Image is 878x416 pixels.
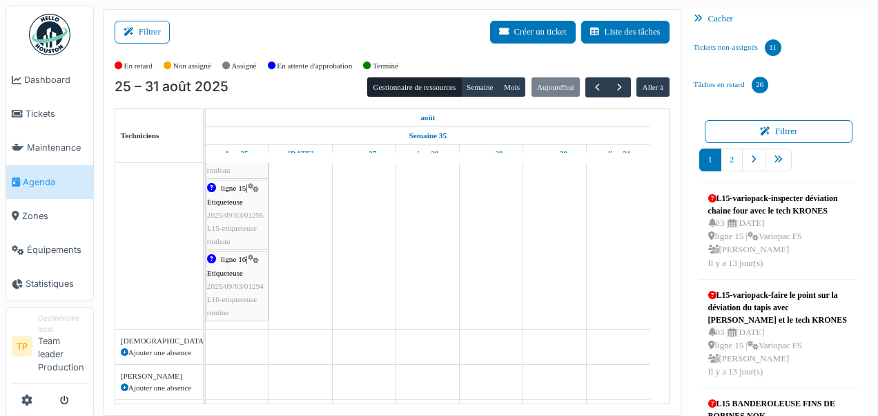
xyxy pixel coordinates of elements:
div: | [207,253,267,319]
button: Filtrer [115,21,170,44]
div: 03 | [DATE] ligne 15 | Variopac FS [PERSON_NAME] Il y a 13 jour(s) [708,326,850,379]
button: Liste des tâches [581,21,670,44]
button: Créer un ticket [490,21,576,44]
a: 28 août 2025 [413,145,442,162]
div: Gestionnaire local [38,313,88,334]
a: 25 août 2025 [222,145,251,162]
li: Team leader Production [38,313,88,379]
span: L16-etiqueteuse routine [207,295,257,316]
button: Aller à [636,77,669,97]
a: 1 [699,149,721,171]
span: Etiqueteuse [207,269,243,277]
span: Etiqueteuse [207,198,243,206]
div: L15-variopack-inspecter déviation chaine four avec le tech KRONES [708,192,850,217]
a: 25 août 2025 [417,109,438,126]
button: Précédent [585,77,608,97]
a: 30 août 2025 [539,145,571,162]
button: Mois [498,77,526,97]
a: 27 août 2025 [349,145,380,162]
div: 11 [765,39,781,56]
span: ligne 16 [221,255,246,263]
label: Assigné [232,60,257,72]
button: Aujourd'hui [531,77,580,97]
a: L15-variopack-inspecter déviation chaine four avec le tech KRONES 03 |[DATE] ligne 15 |Variopac F... [705,189,853,274]
span: Techniciens [121,131,159,140]
a: 26 août 2025 [284,145,318,162]
a: 31 août 2025 [603,145,634,162]
div: [PERSON_NAME] [121,370,197,382]
a: L15-variopack-faire le point sur la déviation du tapis avec [PERSON_NAME] et le tech KRONES 03 |[... [705,285,853,383]
a: Équipements [6,233,93,267]
a: Tickets non-assignés [688,29,787,66]
a: Statistiques [6,267,93,301]
button: Suivant [608,77,631,97]
label: Non assigné [173,60,211,72]
img: Badge_color-CXgf-gQk.svg [29,14,70,55]
button: Gestionnaire de ressources [367,77,461,97]
a: 29 août 2025 [476,145,507,162]
a: 2 [721,149,743,171]
h2: 25 – 31 août 2025 [115,79,228,95]
span: ligne 15 [221,184,246,192]
span: Agenda [23,176,88,189]
a: Dashboard [6,63,93,97]
a: Tâches en retard [688,66,774,104]
span: 2025/09/63/01295 [207,211,264,219]
span: Maintenance [27,141,88,154]
span: 2025/09/63/01294 [207,282,264,290]
div: Ajouter une absence [121,382,197,394]
button: Filtrer [705,120,853,143]
a: Agenda [6,165,93,199]
span: Zones [22,209,88,223]
span: Statistiques [26,277,88,290]
label: Terminé [373,60,398,72]
button: Semaine [461,77,499,97]
span: Tickets [26,107,88,120]
span: L15-etiqueteuse rouleau [207,224,257,245]
div: Cacher [688,9,870,29]
nav: pager [699,149,859,182]
a: Zones [6,199,93,233]
a: Semaine 35 [406,127,450,144]
div: Ajouter une absence [121,347,197,359]
label: En retard [124,60,153,72]
div: [DEMOGRAPHIC_DATA][PERSON_NAME] [121,335,197,347]
span: Équipements [27,243,88,256]
div: 03 | [DATE] ligne 15 | Variopac FS [PERSON_NAME] Il y a 13 jour(s) [708,217,850,270]
div: L15-variopack-faire le point sur la déviation du tapis avec [PERSON_NAME] et le tech KRONES [708,289,850,326]
li: TP [12,336,32,357]
span: Dashboard [24,73,88,86]
label: En attente d'approbation [277,60,352,72]
div: | [207,182,267,248]
a: TP Gestionnaire localTeam leader Production [12,313,88,383]
a: Maintenance [6,131,93,164]
a: Tickets [6,97,93,131]
div: 26 [752,77,768,93]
